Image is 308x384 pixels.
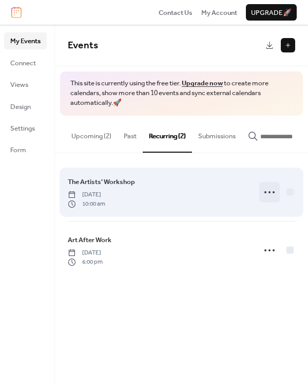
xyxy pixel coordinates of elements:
a: Art After Work [68,234,111,246]
button: Recurring (2) [143,116,192,153]
span: Design [10,102,31,112]
span: Form [10,145,26,155]
span: 10:00 am [68,199,105,209]
button: Upgrade🚀 [246,4,297,21]
span: This site is currently using the free tier. to create more calendars, show more than 10 events an... [70,79,293,108]
img: logo [11,7,22,18]
button: Submissions [192,116,242,152]
span: My Account [201,8,237,18]
a: Design [4,98,47,115]
a: The Artists' Workshop [68,176,135,188]
span: Events [68,36,98,55]
span: 6:00 pm [68,258,103,267]
span: [DATE] [68,248,103,258]
a: Views [4,76,47,93]
span: [DATE] [68,190,105,199]
span: My Events [10,36,41,46]
span: Upgrade 🚀 [251,8,292,18]
span: Contact Us [159,8,192,18]
button: Past [118,116,143,152]
a: Form [4,141,47,158]
a: My Account [201,7,237,17]
span: The Artists' Workshop [68,177,135,187]
span: Connect [10,58,36,68]
button: Upcoming (2) [65,116,118,152]
span: Art After Work [68,235,111,245]
a: Upgrade now [182,77,223,90]
span: Views [10,80,28,90]
a: Settings [4,120,47,136]
a: Connect [4,54,47,71]
span: Settings [10,123,35,134]
a: Contact Us [159,7,192,17]
a: My Events [4,32,47,49]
